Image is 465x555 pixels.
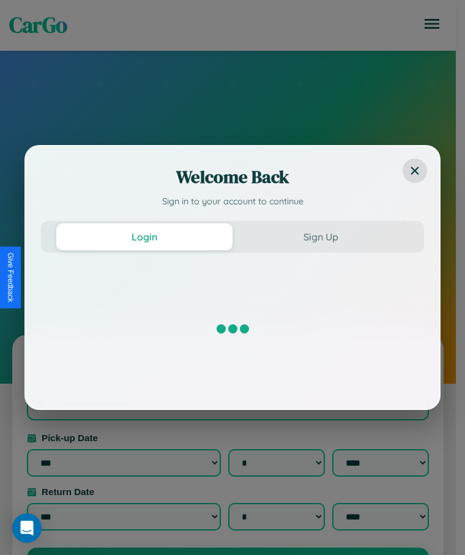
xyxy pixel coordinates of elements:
button: Sign Up [232,223,409,250]
div: Open Intercom Messenger [12,513,42,543]
p: Sign in to your account to continue [41,195,424,209]
h2: Welcome Back [41,165,424,189]
button: Login [56,223,232,250]
div: Give Feedback [6,253,15,302]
